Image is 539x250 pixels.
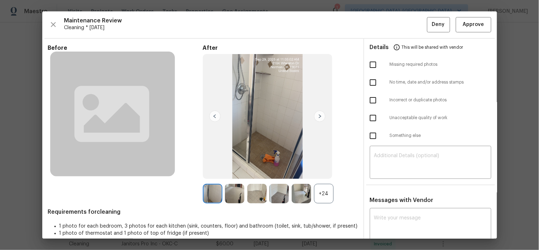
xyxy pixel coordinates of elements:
[427,17,450,32] button: Deny
[59,230,358,237] li: 1 photo of thermostat and 1 photo of top of fridge (if present)
[456,17,491,32] button: Approve
[370,39,389,56] span: Details
[209,111,221,122] img: left-chevron-button-url
[364,74,497,91] div: No time, date and/or address stamps
[370,197,433,203] span: Messages with Vendor
[390,115,491,121] span: Unacceptable quality of work
[463,20,484,29] span: Approve
[432,20,445,29] span: Deny
[64,17,427,24] span: Maintenance Review
[314,111,325,122] img: right-chevron-button-url
[364,56,497,74] div: Missing required photos
[203,44,358,52] span: After
[364,127,497,145] div: Something else
[390,62,491,68] span: Missing required photos
[390,133,491,139] span: Something else
[48,44,203,52] span: Before
[402,39,463,56] span: This will be shared with vendor
[364,91,497,109] div: Incorrect or duplicate photos
[59,223,358,230] li: 1 photo for each bedroom, 3 photos for each kitchen (sink, counters, floor) and bathroom (toilet,...
[64,24,427,31] span: Cleaning * [DATE]
[390,97,491,103] span: Incorrect or duplicate photos
[364,109,497,127] div: Unacceptable quality of work
[48,208,358,216] span: Requirements for cleaning
[390,79,491,85] span: No time, date and/or address stamps
[314,184,334,203] div: +24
